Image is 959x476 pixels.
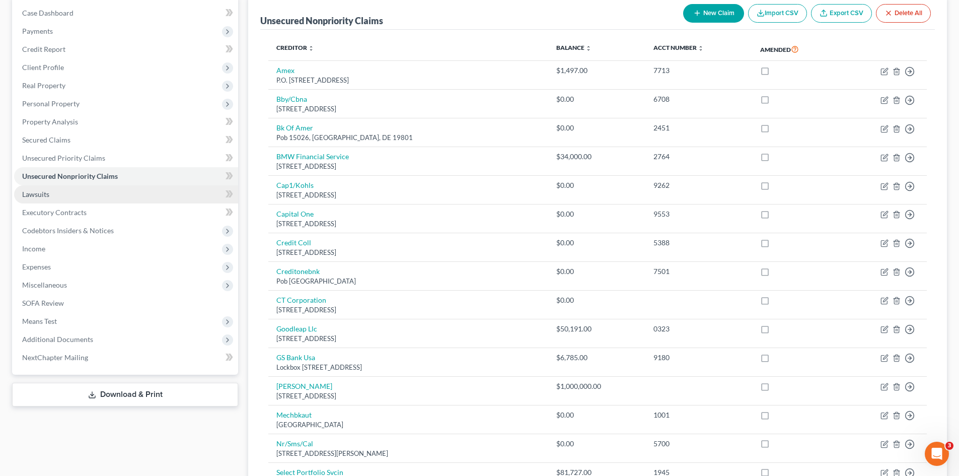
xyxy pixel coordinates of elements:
div: 9262 [653,180,744,190]
div: $0.00 [556,180,638,190]
div: [STREET_ADDRESS][PERSON_NAME] [276,449,540,458]
div: 1001 [653,410,744,420]
span: Miscellaneous [22,281,67,289]
i: unfold_more [698,45,704,51]
span: 3 [945,442,953,450]
div: 7713 [653,65,744,76]
div: $1,000,000.00 [556,381,638,391]
a: CT Corporation [276,296,326,304]
iframe: Intercom live chat [925,442,949,466]
div: $1,497.00 [556,65,638,76]
a: BMW Financial Service [276,152,349,161]
span: Unsecured Priority Claims [22,154,105,162]
a: SOFA Review [14,294,238,312]
span: Executory Contracts [22,208,87,217]
span: SOFA Review [22,299,64,307]
a: Unsecured Nonpriority Claims [14,167,238,185]
span: Case Dashboard [22,9,73,17]
button: Delete All [876,4,931,23]
a: Mechbkaut [276,411,312,419]
a: Capital One [276,210,314,218]
a: Amex [276,66,294,75]
a: NextChapter Mailing [14,349,238,367]
div: 5700 [653,439,744,449]
a: Bk Of Amer [276,123,313,132]
div: 2451 [653,123,744,133]
a: Acct Number unfold_more [653,44,704,51]
a: Bby/Cbna [276,95,307,103]
div: $0.00 [556,295,638,305]
div: P.O. [STREET_ADDRESS] [276,76,540,85]
div: [STREET_ADDRESS] [276,305,540,315]
a: Balance unfold_more [556,44,592,51]
a: Lawsuits [14,185,238,203]
span: Unsecured Nonpriority Claims [22,172,118,180]
div: [STREET_ADDRESS] [276,334,540,344]
span: NextChapter Mailing [22,353,88,362]
div: $0.00 [556,410,638,420]
span: Secured Claims [22,135,70,144]
div: Unsecured Nonpriority Claims [260,15,383,27]
a: Case Dashboard [14,4,238,22]
a: Cap1/Kohls [276,181,314,189]
a: Property Analysis [14,113,238,131]
a: GS Bank Usa [276,353,315,362]
span: Income [22,244,45,253]
span: Lawsuits [22,190,49,198]
div: [STREET_ADDRESS] [276,104,540,114]
div: [GEOGRAPHIC_DATA] [276,420,540,430]
span: Real Property [22,81,65,90]
div: 6708 [653,94,744,104]
a: Credit Report [14,40,238,58]
span: Expenses [22,262,51,271]
span: Additional Documents [22,335,93,344]
span: Means Test [22,317,57,325]
div: 2764 [653,152,744,162]
i: unfold_more [585,45,592,51]
a: Executory Contracts [14,203,238,222]
i: unfold_more [308,45,314,51]
a: Export CSV [811,4,872,23]
span: Client Profile [22,63,64,72]
a: Goodleap Llc [276,324,317,333]
a: Creditonebnk [276,267,320,276]
a: Nr/Sms/Cal [276,439,313,448]
span: Credit Report [22,45,65,53]
div: [STREET_ADDRESS] [276,162,540,171]
div: $0.00 [556,94,638,104]
div: $0.00 [556,123,638,133]
button: New Claim [683,4,744,23]
div: [STREET_ADDRESS] [276,190,540,200]
div: 5388 [653,238,744,248]
span: Personal Property [22,99,80,108]
div: $0.00 [556,238,638,248]
a: Unsecured Priority Claims [14,149,238,167]
span: Payments [22,27,53,35]
div: Lockbox [STREET_ADDRESS] [276,363,540,372]
div: 9180 [653,353,744,363]
a: [PERSON_NAME] [276,382,332,390]
a: Secured Claims [14,131,238,149]
div: $50,191.00 [556,324,638,334]
th: Amended [752,38,840,61]
div: Pob [GEOGRAPHIC_DATA] [276,277,540,286]
div: [STREET_ADDRESS] [276,219,540,229]
span: Codebtors Insiders & Notices [22,226,114,235]
div: $0.00 [556,209,638,219]
button: Import CSV [748,4,807,23]
div: 9553 [653,209,744,219]
a: Download & Print [12,383,238,406]
div: $6,785.00 [556,353,638,363]
a: Credit Coll [276,238,311,247]
div: [STREET_ADDRESS] [276,248,540,257]
div: $0.00 [556,439,638,449]
div: 7501 [653,266,744,277]
div: $34,000.00 [556,152,638,162]
div: Pob 15026, [GEOGRAPHIC_DATA], DE 19801 [276,133,540,143]
a: Creditor unfold_more [276,44,314,51]
div: [STREET_ADDRESS] [276,391,540,401]
span: Property Analysis [22,117,78,126]
div: $0.00 [556,266,638,277]
div: 0323 [653,324,744,334]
